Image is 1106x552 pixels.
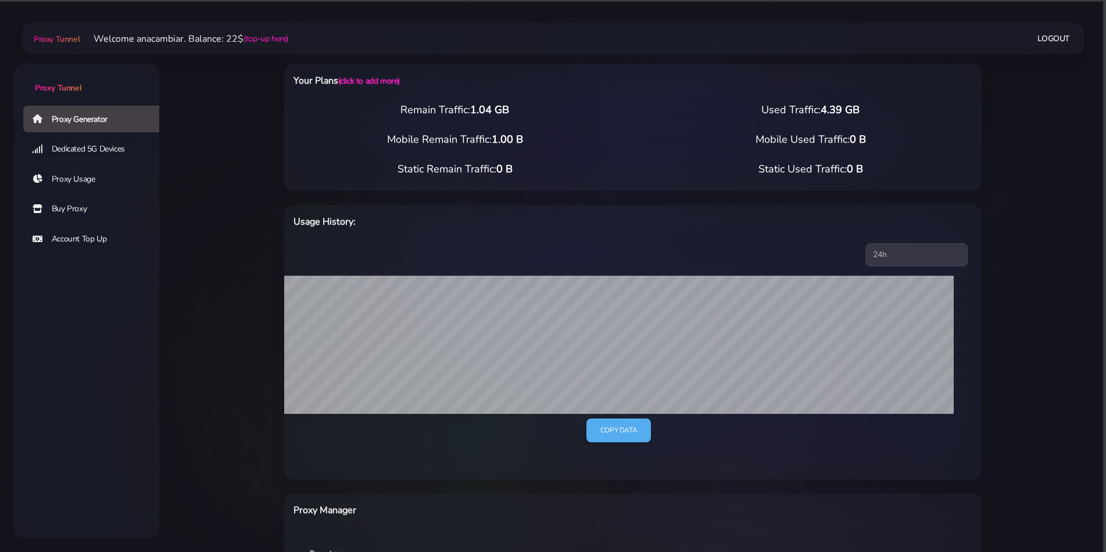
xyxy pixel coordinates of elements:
h6: Proxy Manager [293,503,683,518]
div: Remain Traffic: [277,102,633,118]
span: 1.04 GB [470,103,509,117]
iframe: Webchat Widget [1050,496,1091,537]
span: 0 B [850,132,866,146]
a: (top-up here) [244,33,288,45]
a: Logout [1037,28,1070,49]
li: Welcome anacambiar. Balance: 22$ [80,32,288,46]
a: Dedicated 5G Devices [23,136,169,163]
span: 0 B [847,162,863,176]
div: Mobile Remain Traffic: [277,132,633,147]
a: Buy Proxy [23,196,169,222]
a: Copy data [586,418,651,442]
a: Proxy Usage [23,166,169,193]
span: 0 B [496,162,513,176]
a: Proxy Tunnel [31,30,80,48]
a: Proxy Tunnel [14,63,159,94]
h6: Your Plans [293,73,683,88]
a: Account Top Up [23,226,169,252]
div: Used Traffic: [633,102,989,118]
span: Proxy Tunnel [35,82,81,93]
div: Static Remain Traffic: [277,161,633,177]
span: Proxy Tunnel [34,34,80,45]
div: Static Used Traffic: [633,161,989,177]
span: 1.00 B [492,132,523,146]
a: (click to add more) [338,75,400,86]
span: 4.39 GB [821,103,860,117]
h6: Usage History: [293,214,683,229]
div: Mobile Used Traffic: [633,132,989,147]
a: Proxy Generator [23,106,169,132]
